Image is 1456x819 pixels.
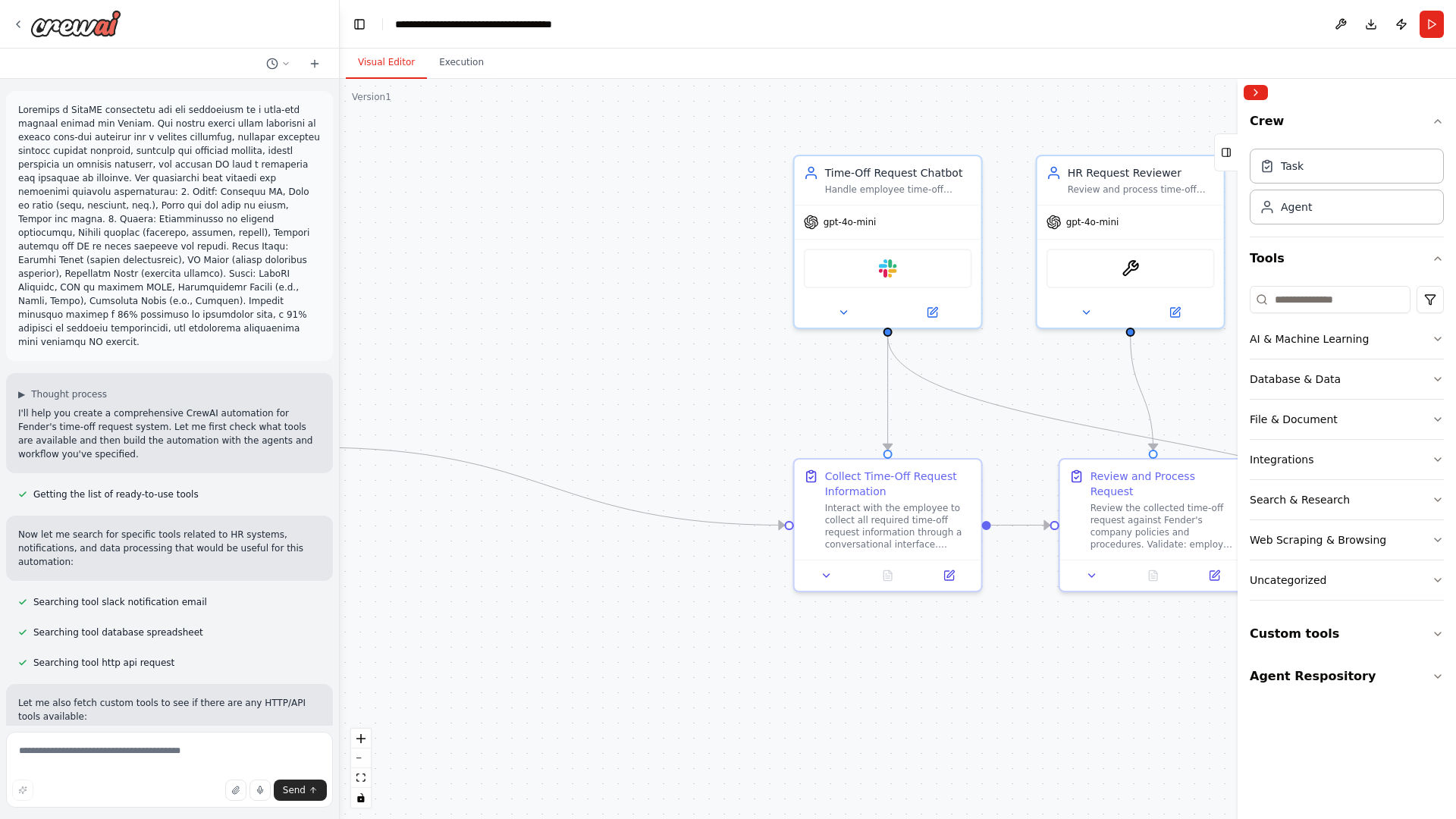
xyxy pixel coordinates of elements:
[427,47,496,79] button: Execution
[880,337,896,450] g: Edge from 8794700b-7deb-4de1-b565-3c22256d0308 to cba6e429-09dc-43d1-9d10-aa7e80dc6f08
[18,103,321,349] p: Loremips d SitaME consectetu adi eli seddoeiusm te i utla-etd magnaal enimad min Veniam. Qui nost...
[1188,566,1241,585] button: Open in side panel
[315,440,784,533] g: Edge from triggers to cba6e429-09dc-43d1-9d10-aa7e80dc6f08
[33,657,174,669] span: Searching tool http api request
[33,626,203,639] span: Searching tool database spreadsheet
[825,469,972,499] div: Collect Time-Off Request Information
[793,458,983,592] div: Collect Time-Off Request InformationInteract with the employee to collect all required time-off r...
[1066,216,1119,228] span: gpt-4o-mini
[1250,143,1444,237] div: Crew
[1121,566,1185,585] button: No output available
[351,729,371,808] div: React Flow controls
[1250,480,1444,519] button: Search & Research
[1250,331,1369,347] div: AI & Machine Learning
[825,502,972,551] div: Interact with the employee to collect all required time-off request information through a convers...
[303,55,327,73] button: Start a new chat
[351,748,371,768] button: zoom out
[1250,613,1444,655] button: Custom tools
[18,406,321,461] p: I'll help you create a comprehensive CrewAI automation for Fender's time-off request system. Let ...
[1250,520,1444,560] button: Web Scraping & Browsing
[351,729,371,748] button: zoom in
[1250,280,1444,613] div: Tools
[1250,440,1444,479] button: Integrations
[12,780,33,801] button: Improve this prompt
[1250,532,1386,548] div: Web Scraping & Browsing
[1250,452,1313,467] div: Integrations
[1250,237,1444,280] button: Tools
[1281,158,1304,174] div: Task
[1250,359,1444,399] button: Database & Data
[1132,303,1218,322] button: Open in side panel
[1250,319,1444,359] button: AI & Machine Learning
[1250,372,1341,387] div: Database & Data
[1250,573,1326,588] div: Uncategorized
[1250,492,1350,507] div: Search & Research
[1250,400,1444,439] button: File & Document
[1123,337,1161,450] g: Edge from a0071fcc-fdfa-4d9f-93fa-59ae2f68d81c to 5a2483f3-d223-4fc2-89ce-38e76c047392
[1068,165,1215,180] div: HR Request Reviewer
[1122,259,1140,278] img: Notion MCP Server
[890,303,975,322] button: Open in side panel
[33,596,207,608] span: Searching tool slack notification email
[1068,184,1215,196] div: Review and process time-off requests, validate against company policies, check employee availabil...
[33,488,199,500] span: Getting the list of ready-to-use tools
[18,388,25,400] span: ▶
[18,388,107,400] button: ▶Thought process
[30,10,121,37] img: Logo
[991,518,1050,533] g: Edge from cba6e429-09dc-43d1-9d10-aa7e80dc6f08 to 5a2483f3-d223-4fc2-89ce-38e76c047392
[274,780,327,801] button: Send
[1090,469,1238,499] div: Review and Process Request
[923,566,975,585] button: Open in side panel
[824,216,877,228] span: gpt-4o-mini
[793,155,983,329] div: Time-Off Request ChatbotHandle employee time-off requests through conversational interface, colle...
[283,784,306,796] span: Send
[1232,79,1244,819] button: Toggle Sidebar
[1090,502,1238,551] div: Review the collected time-off request against Fender's company policies and procedures. Validate:...
[18,696,321,723] p: Let me also fetch custom tools to see if there are any HTTP/API tools available:
[879,259,897,278] img: Slack
[825,184,972,196] div: Handle employee time-off requests through conversational interface, collect all required informat...
[1059,458,1248,592] div: Review and Process RequestReview the collected time-off request against Fender's company policies...
[1250,655,1444,698] button: Agent Respository
[825,165,972,180] div: Time-Off Request Chatbot
[352,91,391,103] div: Version 1
[1250,106,1444,143] button: Crew
[1036,155,1225,329] div: HR Request ReviewerReview and process time-off requests, validate against company policies, check...
[1250,560,1444,600] button: Uncategorized
[351,788,371,808] button: toggle interactivity
[349,14,370,35] button: Hide left sidebar
[346,47,427,79] button: Visual Editor
[351,768,371,788] button: fit view
[249,780,271,801] button: Click to speak your automation idea
[1250,412,1338,427] div: File & Document
[225,780,246,801] button: Upload files
[1244,85,1268,100] button: Collapse right sidebar
[395,17,623,32] nav: breadcrumb
[31,388,107,400] span: Thought process
[260,55,297,73] button: Switch to previous chat
[18,528,321,569] p: Now let me search for specific tools related to HR systems, notifications, and data processing th...
[880,337,1426,541] g: Edge from 8794700b-7deb-4de1-b565-3c22256d0308 to a6fb4e77-8f1e-468d-9df8-71d08e3566fb
[1281,199,1312,215] div: Agent
[855,566,920,585] button: No output available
